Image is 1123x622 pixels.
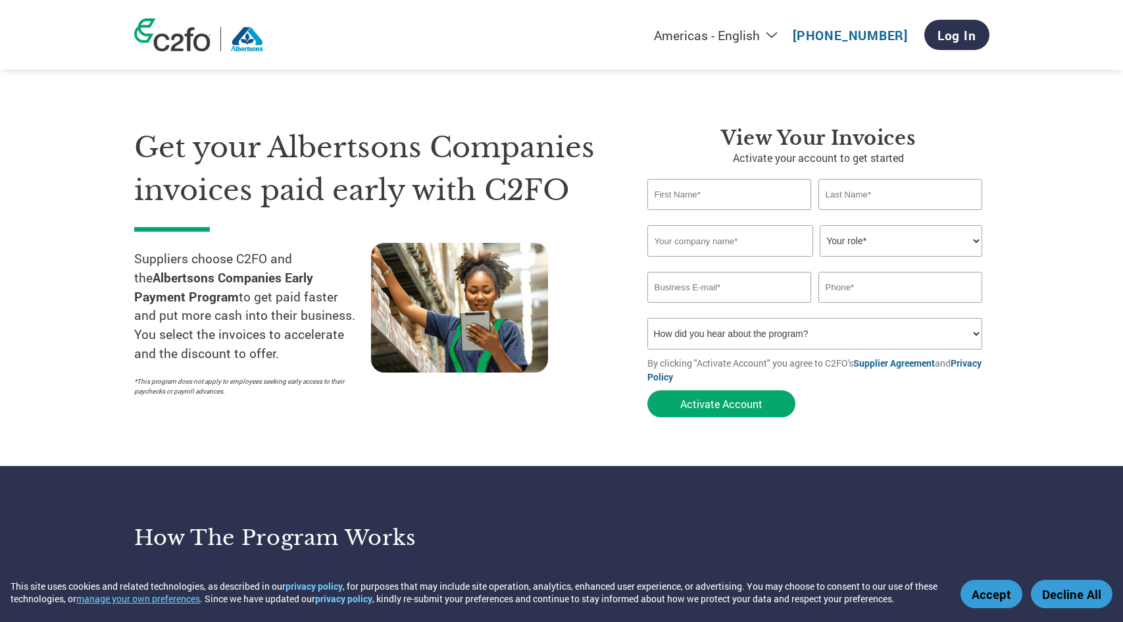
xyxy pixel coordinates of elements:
p: *This program does not apply to employees seeking early access to their paychecks or payroll adva... [134,376,358,396]
input: Your company name* [647,225,813,257]
input: Invalid Email format [647,272,812,303]
h1: Get your Albertsons Companies invoices paid early with C2FO [134,126,608,211]
button: Activate Account [647,390,795,417]
div: Invalid first name or first name is too long [647,211,812,220]
img: Albertsons Companies [231,27,264,51]
div: Inavlid Email Address [647,304,812,313]
a: Log In [924,20,989,50]
p: Suppliers choose C2FO and the to get paid faster and put more cash into their business. You selec... [134,249,371,363]
button: Accept [961,580,1022,608]
p: By clicking "Activate Account" you agree to C2FO's and [647,356,989,384]
div: Invalid company name or company name is too long [647,258,983,267]
img: supply chain worker [371,243,548,373]
button: manage your own preferences [76,592,200,605]
div: This site uses cookies and related technologies, as described in our , for purposes that may incl... [11,580,941,605]
a: privacy policy [286,580,343,592]
input: Last Name* [818,179,983,210]
div: Inavlid Phone Number [818,304,983,313]
button: Decline All [1031,580,1112,608]
h3: View Your Invoices [647,126,989,150]
h3: How the program works [134,525,545,551]
strong: Albertsons Companies Early Payment Program [134,269,313,305]
input: First Name* [647,179,812,210]
a: privacy policy [315,592,372,605]
img: c2fo logo [134,18,211,51]
a: [PHONE_NUMBER] [793,27,908,43]
a: Supplier Agreement [853,357,935,369]
p: Activate your account to get started [647,150,989,166]
div: Invalid last name or last name is too long [818,211,983,220]
a: Privacy Policy [647,357,982,383]
select: Title/Role [820,225,982,257]
input: Phone* [818,272,983,303]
